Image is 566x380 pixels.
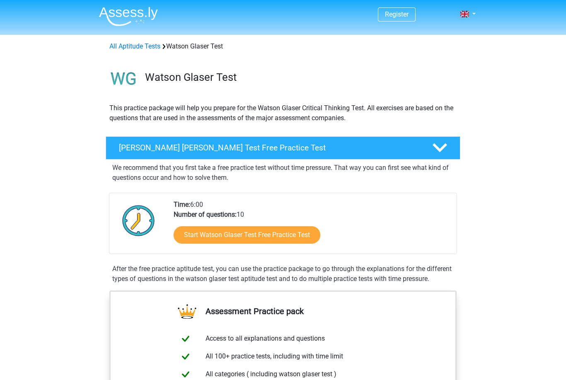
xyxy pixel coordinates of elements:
img: Clock [118,200,160,241]
div: After the free practice aptitude test, you can use the practice package to go through the explana... [109,264,457,284]
b: Time: [174,201,190,208]
a: [PERSON_NAME] [PERSON_NAME] Test Free Practice Test [102,136,464,160]
a: All Aptitude Tests [109,42,160,50]
p: We recommend that you first take a free practice test without time pressure. That way you can fir... [112,163,454,183]
div: Watson Glaser Test [106,41,460,51]
b: Number of questions: [174,211,237,218]
img: Assessly [99,7,158,26]
h4: [PERSON_NAME] [PERSON_NAME] Test Free Practice Test [119,143,419,152]
img: watson glaser test [106,61,141,97]
a: Start Watson Glaser Test Free Practice Test [174,226,320,244]
div: 6:00 10 [167,200,456,254]
a: Register [385,10,409,18]
p: This practice package will help you prepare for the Watson Glaser Critical Thinking Test. All exe... [109,103,457,123]
h3: Watson Glaser Test [145,71,454,84]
